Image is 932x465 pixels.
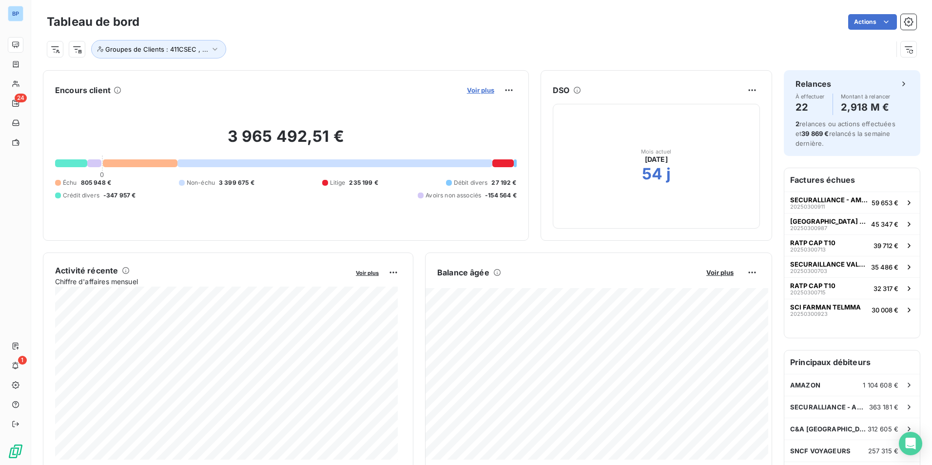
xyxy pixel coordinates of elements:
[790,268,827,274] span: 20250300703
[437,267,489,278] h6: Balance âgée
[871,263,898,271] span: 35 486 €
[645,155,668,164] span: [DATE]
[553,84,569,96] h6: DSO
[491,178,516,187] span: 27 192 €
[801,130,829,137] span: 39 869 €
[81,178,111,187] span: 805 948 €
[874,242,898,250] span: 39 712 €
[15,94,27,102] span: 24
[349,178,378,187] span: 235 199 €
[353,268,382,277] button: Voir plus
[63,191,99,200] span: Crédit divers
[790,225,827,231] span: 20250300987
[790,403,869,411] span: SECURALLIANCE - AMAZON
[8,6,23,21] div: BP
[784,192,920,213] button: SECURALLIANCE - AMAZON2025030091159 653 €
[784,256,920,277] button: SECURAILLANCE VALEO2025030070335 486 €
[18,356,27,365] span: 1
[63,178,77,187] span: Échu
[790,381,820,389] span: AMAZON
[790,260,867,268] span: SECURAILLANCE VALEO
[103,191,136,200] span: -347 957 €
[784,299,920,320] button: SCI FARMAN TELMMA2025030092330 008 €
[426,191,481,200] span: Avoirs non associés
[868,447,898,455] span: 257 315 €
[796,94,825,99] span: À effectuer
[790,196,868,204] span: SECURALLIANCE - AMAZON
[790,425,868,433] span: C&A [GEOGRAPHIC_DATA]
[874,285,898,292] span: 32 317 €
[485,191,517,200] span: -154 564 €
[899,432,922,455] div: Open Intercom Messenger
[8,444,23,459] img: Logo LeanPay
[841,94,891,99] span: Montant à relancer
[454,178,488,187] span: Débit divers
[330,178,346,187] span: Litige
[790,447,851,455] span: SNCF VOYAGEURS
[872,306,898,314] span: 30 008 €
[790,217,867,225] span: [GEOGRAPHIC_DATA] [GEOGRAPHIC_DATA]
[55,265,118,276] h6: Activité récente
[869,403,898,411] span: 363 181 €
[796,120,799,128] span: 2
[55,84,111,96] h6: Encours client
[784,213,920,234] button: [GEOGRAPHIC_DATA] [GEOGRAPHIC_DATA]2025030098745 347 €
[872,199,898,207] span: 59 653 €
[703,268,737,277] button: Voir plus
[105,45,208,53] span: Groupes de Clients : 411CSEC , ...
[790,204,825,210] span: 20250300911
[219,178,254,187] span: 3 399 675 €
[464,86,497,95] button: Voir plus
[790,311,828,317] span: 20250300923
[796,78,831,90] h6: Relances
[55,276,349,287] span: Chiffre d'affaires mensuel
[706,269,734,276] span: Voir plus
[641,149,672,155] span: Mois actuel
[666,164,671,184] h2: j
[796,99,825,115] h4: 22
[467,86,494,94] span: Voir plus
[790,239,835,247] span: RATP CAP T10
[790,247,826,252] span: 20250300713
[790,303,861,311] span: SCI FARMAN TELMMA
[848,14,897,30] button: Actions
[55,127,517,156] h2: 3 965 492,51 €
[100,171,104,178] span: 0
[790,290,826,295] span: 20250300715
[863,381,898,389] span: 1 104 608 €
[356,270,379,276] span: Voir plus
[642,164,662,184] h2: 54
[784,168,920,192] h6: Factures échues
[790,282,835,290] span: RATP CAP T10
[784,277,920,299] button: RATP CAP T102025030071532 317 €
[187,178,215,187] span: Non-échu
[784,350,920,374] h6: Principaux débiteurs
[784,234,920,256] button: RATP CAP T102025030071339 712 €
[796,120,895,147] span: relances ou actions effectuées et relancés la semaine dernière.
[841,99,891,115] h4: 2,918 M €
[871,220,898,228] span: 45 347 €
[91,40,226,58] button: Groupes de Clients : 411CSEC , ...
[47,13,139,31] h3: Tableau de bord
[868,425,898,433] span: 312 605 €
